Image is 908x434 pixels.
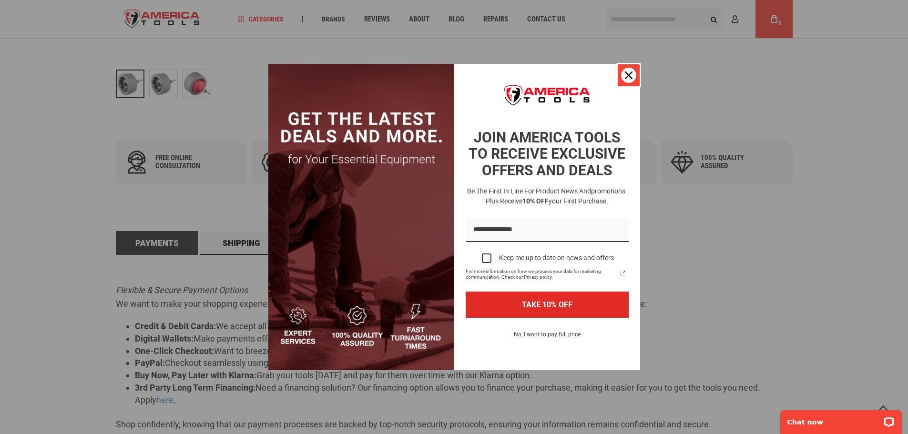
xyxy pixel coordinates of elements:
[617,64,640,87] button: Close
[466,269,617,280] span: For more information on how we process your data for marketing communication. Check our Privacy p...
[466,218,629,242] input: Email field
[522,197,549,205] strong: 10% OFF
[464,186,631,206] h3: Be the first in line for product news and
[466,292,629,318] button: TAKE 10% OFF
[617,267,629,279] a: Read our Privacy Policy
[469,129,625,179] strong: JOIN AMERICA TOOLS TO RECEIVE EXCLUSIVE OFFERS AND DEALS
[499,254,614,262] div: Keep me up to date on news and offers
[774,404,908,434] iframe: LiveChat chat widget
[506,329,588,345] button: No, I want to pay full price
[625,71,633,79] svg: close icon
[617,267,629,279] svg: link icon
